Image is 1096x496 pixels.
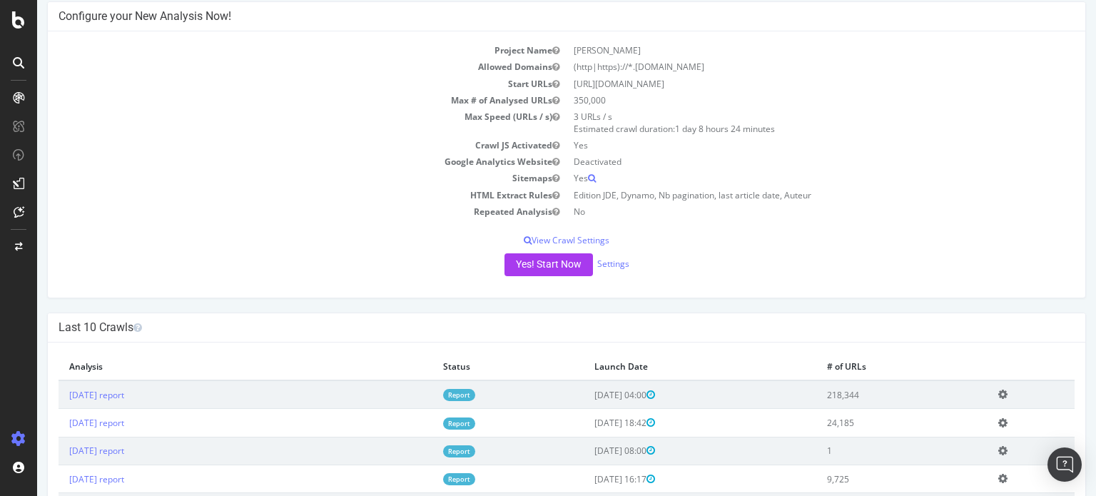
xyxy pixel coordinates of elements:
td: Start URLs [21,76,529,92]
a: Report [406,417,438,430]
a: Report [406,473,438,485]
a: Settings [560,258,592,270]
td: 350,000 [529,92,1037,108]
td: Google Analytics Website [21,153,529,170]
button: Yes! Start Now [467,253,556,276]
td: Allowed Domains [21,59,529,75]
a: Report [406,389,438,401]
td: [PERSON_NAME] [529,42,1037,59]
td: Deactivated [529,153,1037,170]
a: [DATE] report [32,473,87,485]
span: 1 day 8 hours 24 minutes [638,123,738,135]
th: # of URLs [779,353,951,380]
a: [DATE] report [32,445,87,457]
td: Yes [529,137,1037,153]
td: Edition JDE, Dynamo, Nb pagination, last article date, Auteur [529,187,1037,203]
td: [URL][DOMAIN_NAME] [529,76,1037,92]
td: Max # of Analysed URLs [21,92,529,108]
td: Sitemaps [21,170,529,186]
div: Open Intercom Messenger [1047,447,1082,482]
a: [DATE] report [32,389,87,401]
th: Launch Date [547,353,779,380]
td: Repeated Analysis [21,203,529,220]
td: 218,344 [779,380,951,409]
th: Status [395,353,547,380]
span: [DATE] 16:17 [557,473,618,485]
th: Analysis [21,353,395,380]
td: Crawl JS Activated [21,137,529,153]
td: No [529,203,1037,220]
td: 9,725 [779,465,951,493]
span: [DATE] 04:00 [557,389,618,401]
td: Yes [529,170,1037,186]
td: (http|https)://*.[DOMAIN_NAME] [529,59,1037,75]
td: Max Speed (URLs / s) [21,108,529,137]
span: [DATE] 18:42 [557,417,618,429]
a: [DATE] report [32,417,87,429]
td: 3 URLs / s Estimated crawl duration: [529,108,1037,137]
span: [DATE] 08:00 [557,445,618,457]
td: 1 [779,437,951,465]
h4: Last 10 Crawls [21,320,1037,335]
p: View Crawl Settings [21,234,1037,246]
td: 24,185 [779,409,951,437]
a: Report [406,445,438,457]
h4: Configure your New Analysis Now! [21,9,1037,24]
td: HTML Extract Rules [21,187,529,203]
td: Project Name [21,42,529,59]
